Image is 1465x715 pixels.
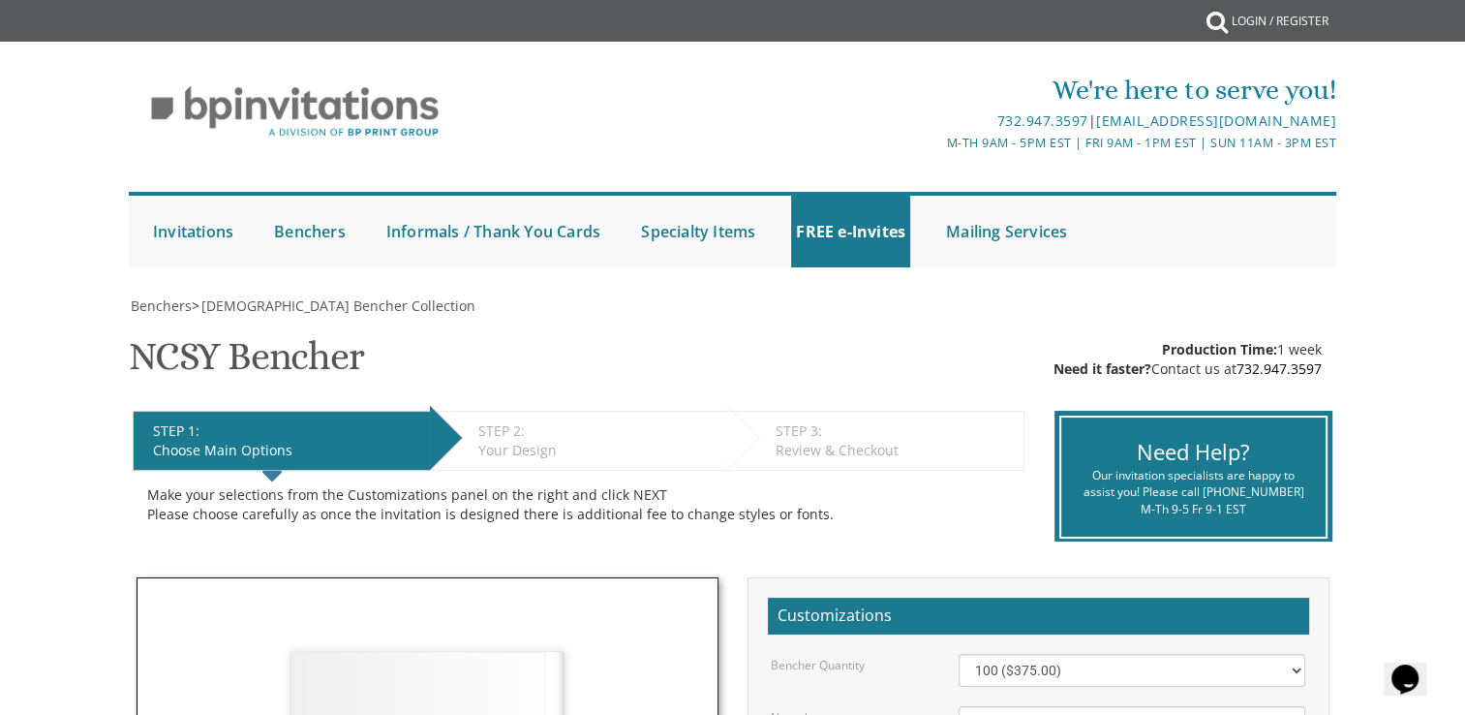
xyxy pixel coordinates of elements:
[996,111,1087,130] a: 732.947.3597
[129,296,192,315] a: Benchers
[201,296,475,315] span: [DEMOGRAPHIC_DATA] Bencher Collection
[192,296,475,315] span: >
[1096,111,1336,130] a: [EMAIL_ADDRESS][DOMAIN_NAME]
[768,598,1309,635] h2: Customizations
[533,109,1336,133] div: |
[148,196,238,267] a: Invitations
[1162,340,1277,358] span: Production Time:
[776,421,1014,441] div: STEP 3:
[791,196,910,267] a: FREE e-Invites
[941,196,1072,267] a: Mailing Services
[382,196,605,267] a: Informals / Thank You Cards
[153,421,420,441] div: STEP 1:
[1236,359,1322,378] a: 732.947.3597
[129,72,461,152] img: BP Invitation Loft
[1053,359,1151,378] span: Need it faster?
[129,335,364,392] h1: NCSY Bencher
[771,657,865,673] label: Bencher Quantity
[153,441,420,460] div: Choose Main Options
[199,296,475,315] a: [DEMOGRAPHIC_DATA] Bencher Collection
[636,196,760,267] a: Specialty Items
[776,441,1014,460] div: Review & Checkout
[147,485,1010,524] div: Make your selections from the Customizations panel on the right and click NEXT Please choose care...
[1384,637,1446,696] iframe: chat widget
[131,296,192,315] span: Benchers
[533,71,1336,109] div: We're here to serve you!
[1076,437,1311,467] div: Need Help?
[1076,467,1311,516] div: Our invitation specialists are happy to assist you! Please call [PHONE_NUMBER] M-Th 9-5 Fr 9-1 EST
[478,421,717,441] div: STEP 2:
[533,133,1336,153] div: M-Th 9am - 5pm EST | Fri 9am - 1pm EST | Sun 11am - 3pm EST
[478,441,717,460] div: Your Design
[269,196,351,267] a: Benchers
[1053,340,1322,379] div: 1 week Contact us at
